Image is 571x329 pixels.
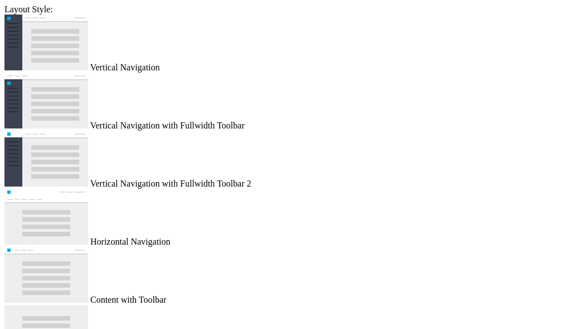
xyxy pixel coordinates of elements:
img: vertical-nav-with-full-toolbar-2.jpg [4,131,88,187]
md-radio-button: Vertical Navigation with Fullwidth Toolbar 2 [4,131,567,189]
img: content-with-toolbar.jpg [4,247,88,303]
md-radio-button: Vertical Navigation with Fullwidth Toolbar [4,73,567,131]
img: vertical-nav-with-full-toolbar.jpg [4,73,88,128]
img: horizontal-nav.jpg [4,189,88,245]
md-radio-button: Vertical Navigation [4,15,567,73]
span: Horizontal Navigation [90,237,171,246]
md-radio-button: Content with Toolbar [4,247,567,305]
span: Content with Toolbar [90,295,166,304]
img: vertical-nav.jpg [4,15,88,70]
md-radio-button: Horizontal Navigation [4,189,567,247]
div: Layout Style: [4,4,567,15]
span: Vertical Navigation [90,63,160,72]
span: Vertical Navigation with Fullwidth Toolbar 2 [90,179,251,188]
span: Vertical Navigation with Fullwidth Toolbar [90,121,245,130]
